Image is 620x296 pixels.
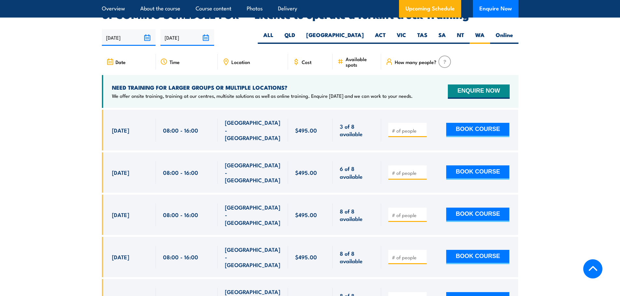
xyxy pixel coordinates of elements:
span: 08:00 - 16:00 [163,169,198,176]
span: 8 of 8 available [340,207,374,223]
label: Online [490,31,518,44]
span: [DATE] [112,169,129,176]
span: Available spots [346,56,377,67]
span: 6 of 8 available [340,165,374,180]
span: [DATE] [112,253,129,261]
input: # of people [392,212,424,218]
span: 3 of 8 available [340,122,374,138]
label: WA [470,31,490,44]
label: NT [451,31,470,44]
input: From date [102,29,156,46]
button: BOOK COURSE [446,123,509,137]
span: [GEOGRAPHIC_DATA] - [GEOGRAPHIC_DATA] [225,161,281,184]
span: 08:00 - 16:00 [163,211,198,218]
span: 08:00 - 16:00 [163,253,198,261]
button: BOOK COURSE [446,165,509,180]
h2: UPCOMING SCHEDULE FOR - "Licence to operate a forklift truck Training" [102,10,518,19]
p: We offer onsite training, training at our centres, multisite solutions as well as online training... [112,93,413,99]
button: ENQUIRE NOW [448,84,509,99]
span: $495.00 [295,169,317,176]
span: [GEOGRAPHIC_DATA] - [GEOGRAPHIC_DATA] [225,246,281,268]
label: ALL [258,31,279,44]
label: [GEOGRAPHIC_DATA] [301,31,369,44]
input: # of people [392,170,424,176]
h4: NEED TRAINING FOR LARGER GROUPS OR MULTIPLE LOCATIONS? [112,84,413,91]
button: BOOK COURSE [446,208,509,222]
input: To date [160,29,214,46]
label: VIC [391,31,412,44]
button: BOOK COURSE [446,250,509,264]
span: [GEOGRAPHIC_DATA] - [GEOGRAPHIC_DATA] [225,203,281,226]
span: 08:00 - 16:00 [163,126,198,134]
span: [DATE] [112,211,129,218]
label: ACT [369,31,391,44]
span: [DATE] [112,126,129,134]
span: Cost [302,59,311,65]
input: # of people [392,127,424,134]
label: QLD [279,31,301,44]
span: 8 of 8 available [340,250,374,265]
span: How many people? [395,59,436,65]
span: Location [231,59,250,65]
label: SA [433,31,451,44]
input: # of people [392,254,424,261]
span: Time [170,59,180,65]
span: $495.00 [295,211,317,218]
span: Date [116,59,126,65]
span: $495.00 [295,126,317,134]
span: [GEOGRAPHIC_DATA] - [GEOGRAPHIC_DATA] [225,119,281,141]
span: $495.00 [295,253,317,261]
label: TAS [412,31,433,44]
